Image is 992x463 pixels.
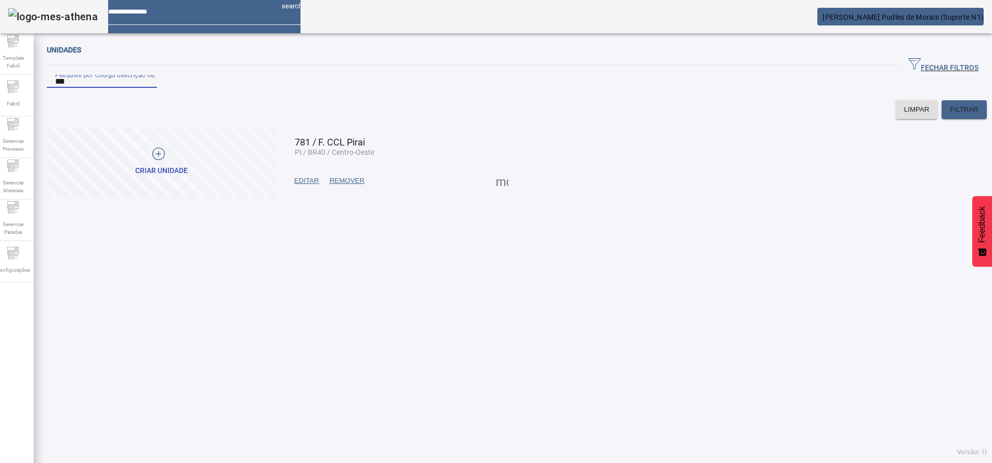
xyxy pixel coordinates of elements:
button: EDITAR [289,171,324,190]
span: Feedback [977,206,987,243]
button: LIMPAR [896,100,938,119]
span: Unidades [47,46,81,54]
span: Versão: () [957,448,987,456]
span: [PERSON_NAME] Pudles de Morais (Suporte N1) [823,13,984,21]
span: FILTRAR [950,104,978,115]
mat-label: Pesquise por Código descrição ou sigla [55,71,171,78]
button: FECHAR FILTROS [900,56,987,75]
span: LIMPAR [904,104,930,115]
span: PI / BR40 / Centro-Oeste [295,148,374,156]
button: Criar unidade [47,127,276,197]
span: EDITAR [294,176,319,186]
span: 781 / F. CCL Pirai [295,137,365,148]
button: Feedback - Mostrar pesquisa [972,196,992,267]
button: REMOVER [324,171,370,190]
span: Fabril [4,97,22,111]
button: Mais [493,171,512,190]
img: logo-mes-athena [8,8,98,25]
button: FILTRAR [942,100,987,119]
span: FECHAR FILTROS [908,58,978,73]
div: Criar unidade [135,166,188,176]
span: REMOVER [330,176,364,186]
